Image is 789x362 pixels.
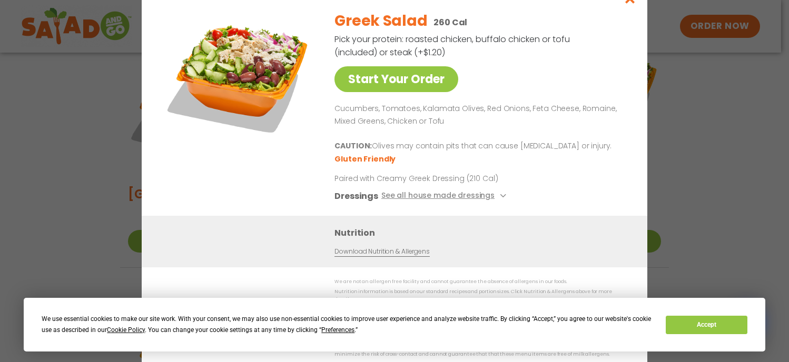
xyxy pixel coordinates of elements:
[433,16,467,29] p: 260 Cal
[334,103,622,128] p: Cucumbers, Tomatoes, Kalamata Olives, Red Onions, Feta Cheese, Romaine, Mixed Greens, Chicken or ...
[334,33,571,59] p: Pick your protein: roasted chicken, buffalo chicken or tofu (included) or steak (+$1.20)
[334,342,626,358] p: While our menu includes foods that are made without dairy, our restaurants are not dairy free. We...
[334,226,632,239] h3: Nutrition
[334,173,529,184] p: Paired with Creamy Greek Dressing (210 Cal)
[42,314,653,336] div: We use essential cookies to make our site work. With your consent, we may also use non-essential ...
[334,140,622,153] p: Olives may contain pits that can cause [MEDICAL_DATA] or injury.
[334,10,427,32] h2: Greek Salad
[334,278,626,286] p: We are not an allergen free facility and cannot guarantee the absence of allergens in our foods.
[381,189,509,203] button: See all house made dressings
[24,298,765,351] div: Cookie Consent Prompt
[165,2,313,149] img: Featured product photo for Greek Salad
[334,288,626,304] p: Nutrition information is based on our standard recipes and portion sizes. Click Nutrition & Aller...
[334,189,378,203] h3: Dressings
[334,247,429,257] a: Download Nutrition & Allergens
[666,316,747,334] button: Accept
[321,326,354,334] span: Preferences
[334,154,397,165] li: Gluten Friendly
[334,140,372,151] b: CAUTION:
[107,326,145,334] span: Cookie Policy
[334,66,458,92] a: Start Your Order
